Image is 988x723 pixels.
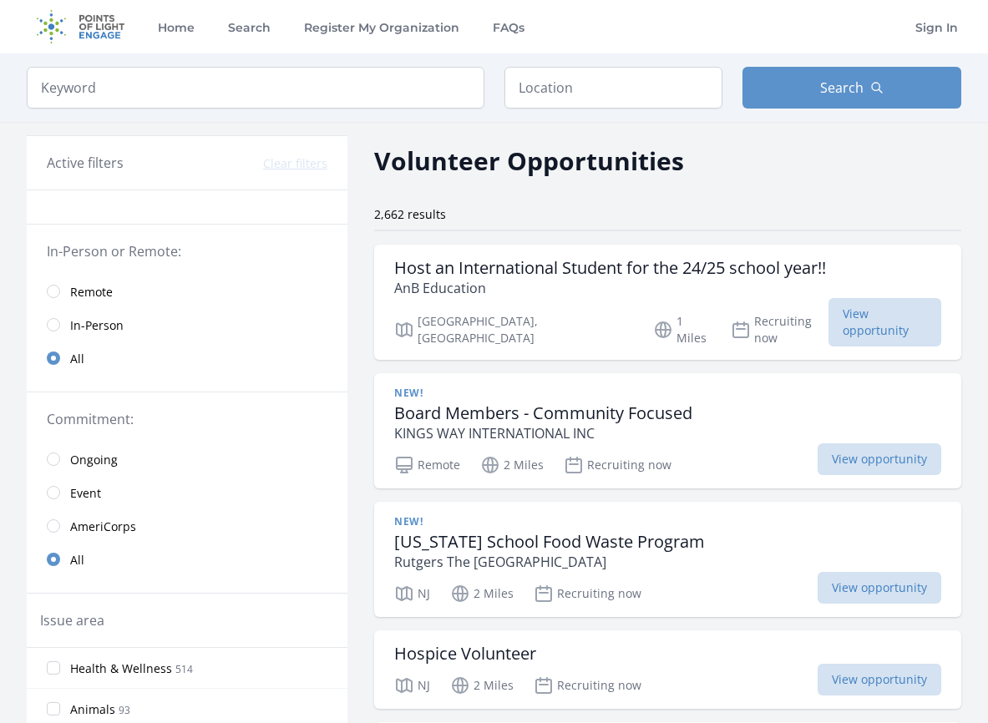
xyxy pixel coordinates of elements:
[27,442,347,476] a: Ongoing
[27,275,347,308] a: Remote
[653,313,711,346] p: 1 Miles
[818,664,941,695] span: View opportunity
[394,515,423,528] span: New!
[70,351,84,367] span: All
[374,630,961,709] a: Hospice Volunteer NJ 2 Miles Recruiting now View opportunity
[374,142,684,179] h2: Volunteer Opportunities
[27,341,347,375] a: All
[70,518,136,535] span: AmeriCorps
[731,313,828,346] p: Recruiting now
[394,258,826,278] h3: Host an International Student for the 24/25 school year!!
[70,317,124,334] span: In-Person
[394,552,705,572] p: Rutgers The [GEOGRAPHIC_DATA]
[450,675,514,695] p: 2 Miles
[70,284,113,301] span: Remote
[47,702,60,715] input: Animals 93
[394,387,423,400] span: New!
[394,278,826,298] p: AnB Education
[820,78,864,98] span: Search
[263,155,327,172] button: Clear filters
[374,206,446,222] span: 2,662 results
[394,584,430,604] p: NJ
[450,584,514,604] p: 2 Miles
[27,543,347,576] a: All
[70,485,101,502] span: Event
[818,443,941,475] span: View opportunity
[119,703,130,717] span: 93
[374,245,961,360] a: Host an International Student for the 24/25 school year!! AnB Education [GEOGRAPHIC_DATA], [GEOGR...
[394,675,430,695] p: NJ
[70,660,172,677] span: Health & Wellness
[480,455,544,475] p: 2 Miles
[394,423,692,443] p: KINGS WAY INTERNATIONAL INC
[374,373,961,488] a: New! Board Members - Community Focused KINGS WAY INTERNATIONAL INC Remote 2 Miles Recruiting now ...
[394,455,460,475] p: Remote
[394,313,633,346] p: [GEOGRAPHIC_DATA], [GEOGRAPHIC_DATA]
[70,452,118,468] span: Ongoing
[504,67,723,109] input: Location
[70,701,115,718] span: Animals
[70,552,84,569] span: All
[394,532,705,552] h3: [US_STATE] School Food Waste Program
[47,409,327,429] legend: Commitment:
[47,153,124,173] h3: Active filters
[564,455,671,475] p: Recruiting now
[818,572,941,604] span: View opportunity
[374,502,961,617] a: New! [US_STATE] School Food Waste Program Rutgers The [GEOGRAPHIC_DATA] NJ 2 Miles Recruiting now...
[27,476,347,509] a: Event
[394,403,692,423] h3: Board Members - Community Focused
[40,610,104,630] legend: Issue area
[175,662,193,676] span: 514
[47,241,327,261] legend: In-Person or Remote:
[47,661,60,675] input: Health & Wellness 514
[742,67,961,109] button: Search
[828,298,941,346] span: View opportunity
[534,584,641,604] p: Recruiting now
[394,644,536,664] h3: Hospice Volunteer
[534,675,641,695] p: Recruiting now
[27,67,484,109] input: Keyword
[27,509,347,543] a: AmeriCorps
[27,308,347,341] a: In-Person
